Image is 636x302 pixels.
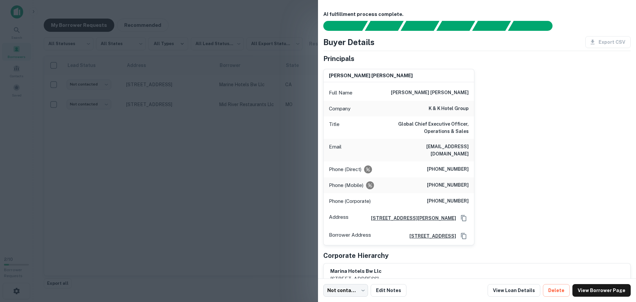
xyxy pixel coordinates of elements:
[572,284,631,297] a: View Borrower Page
[366,214,456,222] a: [STREET_ADDRESS][PERSON_NAME]
[404,232,456,240] a: [STREET_ADDRESS]
[329,213,348,223] p: Address
[371,284,406,297] button: Edit Notes
[427,165,469,173] h6: [PHONE_NUMBER]
[366,181,374,189] div: Requests to not be contacted at this number
[329,231,371,241] p: Borrower Address
[330,275,382,283] p: [STREET_ADDRESS]
[323,36,375,48] h4: Buyer Details
[329,181,363,189] p: Phone (Mobile)
[329,89,352,97] p: Full Name
[389,120,469,135] h6: Global Chief Executive Officer, Operations & Sales
[436,21,475,31] div: Principals found, AI now looking for contact information...
[330,268,382,275] h6: marina hotels bw llc
[427,197,469,205] h6: [PHONE_NUMBER]
[323,284,368,297] div: Not contacted
[329,120,340,135] p: Title
[364,165,372,173] div: Requests to not be contacted at this number
[472,21,511,31] div: Principals found, still searching for contact information. This may take time...
[323,11,631,18] h6: AI fulfillment process complete.
[315,21,365,31] div: Sending borrower request to AI...
[365,21,403,31] div: Your request is received and processing...
[391,89,469,97] h6: [PERSON_NAME] [PERSON_NAME]
[459,213,469,223] button: Copy Address
[488,284,540,297] a: View Loan Details
[329,143,342,157] p: Email
[329,197,371,205] p: Phone (Corporate)
[329,72,413,80] h6: [PERSON_NAME] [PERSON_NAME]
[603,249,636,281] iframe: Chat Widget
[329,105,350,113] p: Company
[389,143,469,157] h6: [EMAIL_ADDRESS][DOMAIN_NAME]
[329,165,361,173] p: Phone (Direct)
[508,21,560,31] div: AI fulfillment process complete.
[543,284,570,297] button: Delete
[400,21,439,31] div: Documents found, AI parsing details...
[323,251,389,261] h5: Corporate Hierarchy
[459,231,469,241] button: Copy Address
[323,54,354,64] h5: Principals
[429,105,469,113] h6: k & k hotel group
[427,181,469,189] h6: [PHONE_NUMBER]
